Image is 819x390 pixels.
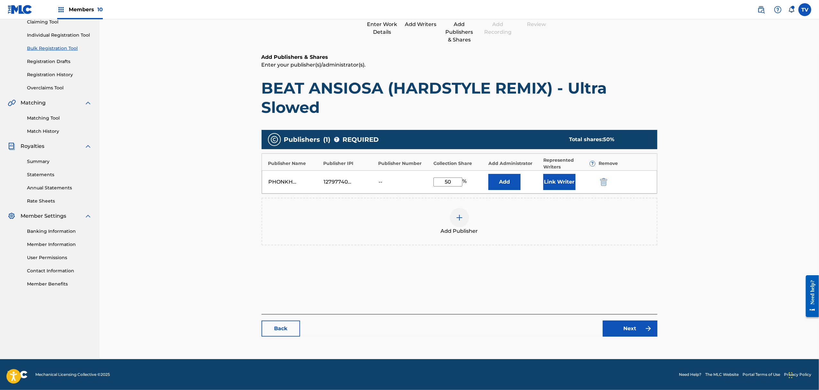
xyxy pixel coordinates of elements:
div: Add Recording [482,21,514,36]
img: expand [84,99,92,107]
div: Review [521,21,553,28]
img: MLC Logo [8,5,32,14]
a: Bulk Registration Tool [27,45,92,52]
img: Member Settings [8,212,15,220]
img: search [757,6,765,14]
img: add [456,214,463,222]
span: ( 1 ) [324,135,331,144]
div: Add Administrator [488,160,540,167]
div: Remove [599,160,650,167]
img: Top Rightsholders [57,6,65,14]
h6: Add Publishers & Shares [262,53,657,61]
span: Mechanical Licensing Collective © 2025 [35,372,110,377]
button: Add [488,174,521,190]
a: Public Search [755,3,768,16]
div: Ziehen [789,366,793,385]
a: Privacy Policy [784,372,811,377]
span: 50 % [603,136,614,142]
div: Add Publishers & Shares [443,21,476,44]
button: Link Writer [543,174,575,190]
div: Add Writers [405,21,437,28]
a: User Permissions [27,254,92,261]
img: 12a2ab48e56ec057fbd8.svg [600,178,607,186]
div: Total shares: [569,136,644,143]
img: publishers [271,136,278,143]
div: Publisher IPI [323,160,375,167]
a: Matching Tool [27,115,92,122]
a: The MLC Website [705,372,739,377]
a: Portal Terms of Use [743,372,780,377]
a: Banking Information [27,228,92,235]
a: Match History [27,128,92,135]
img: Matching [8,99,16,107]
a: Member Information [27,241,92,248]
iframe: Chat Widget [787,359,819,390]
a: Need Help? [679,372,701,377]
img: expand [84,212,92,220]
div: Help [771,3,784,16]
p: Enter your publisher(s)/administrator(s). [262,61,657,69]
div: Chat-Widget [787,359,819,390]
img: f7272a7cc735f4ea7f67.svg [645,325,652,332]
div: Collection Share [433,160,485,167]
a: Individual Registration Tool [27,32,92,39]
a: Summary [27,158,92,165]
img: expand [84,142,92,150]
a: Contact Information [27,268,92,274]
div: Enter Work Details [366,21,398,36]
span: Member Settings [21,212,66,220]
span: Members [69,6,103,13]
a: Overclaims Tool [27,85,92,91]
img: logo [8,371,28,378]
span: REQUIRED [343,135,379,144]
span: 10 [97,6,103,13]
div: Represented Writers [544,157,595,170]
img: Royalties [8,142,15,150]
a: Registration History [27,71,92,78]
span: Publishers [284,135,320,144]
div: User Menu [798,3,811,16]
h1: BEAT ANSIOSA (HARDSTYLE REMIX) - Ultra Slowed [262,78,657,117]
span: Royalties [21,142,44,150]
iframe: Resource Center [801,270,819,322]
span: ? [590,161,595,166]
a: Rate Sheets [27,198,92,204]
div: Notifications [788,6,795,13]
a: Registration Drafts [27,58,92,65]
div: Publisher Name [268,160,320,167]
a: Annual Statements [27,185,92,191]
img: help [774,6,782,14]
a: Claiming Tool [27,19,92,25]
span: % [462,177,468,186]
a: Statements [27,171,92,178]
span: Add Publisher [441,227,478,235]
a: Member Benefits [27,281,92,287]
a: Next [603,321,657,337]
span: ? [334,137,339,142]
div: Publisher Number [378,160,430,167]
span: Matching [21,99,46,107]
a: Back [262,321,300,337]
